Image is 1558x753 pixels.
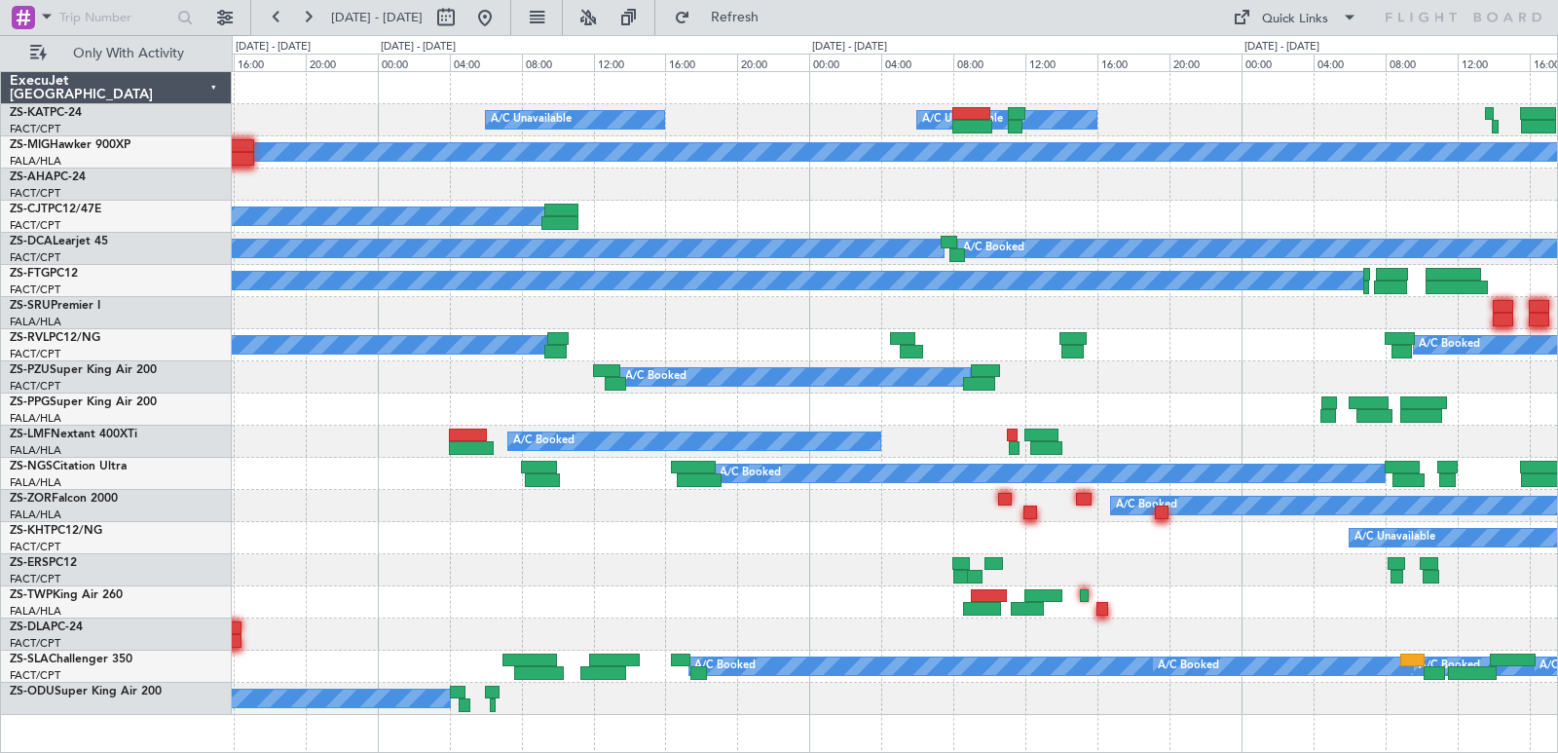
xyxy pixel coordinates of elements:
div: A/C Booked [1116,491,1177,520]
a: FALA/HLA [10,604,61,619]
div: 04:00 [881,54,953,71]
a: ZS-DCALearjet 45 [10,236,108,247]
a: ZS-AHAPC-24 [10,171,86,183]
span: ZS-MIG [10,139,50,151]
span: ZS-DCA [10,236,53,247]
div: 08:00 [953,54,1025,71]
a: FALA/HLA [10,443,61,458]
a: ZS-PZUSuper King Air 200 [10,364,157,376]
a: FACT/CPT [10,347,60,361]
a: FACT/CPT [10,250,60,265]
div: A/C Booked [1419,330,1480,359]
a: FACT/CPT [10,218,60,233]
span: ZS-ODU [10,686,55,697]
a: FACT/CPT [10,572,60,586]
div: 16:00 [665,54,737,71]
a: FALA/HLA [10,154,61,169]
div: 20:00 [737,54,809,71]
button: Only With Activity [21,38,211,69]
div: 12:00 [1458,54,1530,71]
span: [DATE] - [DATE] [331,9,423,26]
span: ZS-ZOR [10,493,52,505]
div: [DATE] - [DATE] [381,39,456,56]
a: ZS-MIGHawker 900XP [10,139,130,151]
div: 12:00 [1025,54,1097,71]
div: [DATE] - [DATE] [812,39,887,56]
span: ZS-TWP [10,589,53,601]
span: ZS-SRU [10,300,51,312]
div: 20:00 [1169,54,1242,71]
a: FALA/HLA [10,475,61,490]
button: Refresh [665,2,782,33]
span: ZS-PZU [10,364,50,376]
a: FALA/HLA [10,315,61,329]
button: Quick Links [1223,2,1367,33]
div: A/C Booked [513,427,575,456]
span: ZS-LMF [10,429,51,440]
div: A/C Unavailable [1354,523,1435,552]
span: ZS-PPG [10,396,50,408]
a: ZS-TWPKing Air 260 [10,589,123,601]
span: ZS-KHT [10,525,51,537]
div: A/C Booked [625,362,686,392]
div: 16:00 [234,54,306,71]
a: ZS-SLAChallenger 350 [10,654,132,665]
div: A/C Unavailable [922,105,1003,134]
div: A/C Booked [1419,652,1480,681]
div: 04:00 [450,54,522,71]
div: [DATE] - [DATE] [236,39,311,56]
div: Quick Links [1262,10,1328,29]
a: ZS-DLAPC-24 [10,621,83,633]
a: FALA/HLA [10,508,61,522]
a: FACT/CPT [10,540,60,554]
a: FACT/CPT [10,636,60,651]
a: ZS-LMFNextant 400XTi [10,429,137,440]
a: ZS-ZORFalcon 2000 [10,493,118,505]
a: FACT/CPT [10,122,60,136]
a: ZS-SRUPremier I [10,300,100,312]
span: ZS-ERS [10,557,49,569]
a: FACT/CPT [10,186,60,201]
a: FALA/HLA [10,411,61,426]
div: 00:00 [378,54,450,71]
a: ZS-ERSPC12 [10,557,77,569]
input: Trip Number [59,3,171,32]
div: A/C Booked [1158,652,1219,681]
span: ZS-AHA [10,171,54,183]
span: ZS-CJT [10,204,48,215]
span: Only With Activity [51,47,205,60]
div: 20:00 [306,54,378,71]
a: ZS-RVLPC12/NG [10,332,100,344]
div: 00:00 [1242,54,1314,71]
span: ZS-NGS [10,461,53,472]
div: A/C Booked [694,652,756,681]
a: ZS-FTGPC12 [10,268,78,280]
div: A/C Booked [963,234,1024,263]
div: 08:00 [1386,54,1458,71]
div: 16:00 [1097,54,1169,71]
div: 12:00 [594,54,666,71]
a: ZS-CJTPC12/47E [10,204,101,215]
div: A/C Unavailable [491,105,572,134]
span: ZS-RVL [10,332,49,344]
a: FACT/CPT [10,282,60,297]
a: ZS-ODUSuper King Air 200 [10,686,162,697]
a: FACT/CPT [10,668,60,683]
span: ZS-SLA [10,654,49,665]
a: ZS-NGSCitation Ultra [10,461,127,472]
div: 00:00 [809,54,881,71]
span: ZS-DLA [10,621,51,633]
a: FACT/CPT [10,379,60,394]
div: 08:00 [522,54,594,71]
span: ZS-FTG [10,268,50,280]
div: [DATE] - [DATE] [1244,39,1319,56]
div: 04:00 [1314,54,1386,71]
a: ZS-KHTPC12/NG [10,525,102,537]
a: ZS-KATPC-24 [10,107,82,119]
span: Refresh [694,11,776,24]
div: A/C Booked [720,459,781,488]
a: ZS-PPGSuper King Air 200 [10,396,157,408]
span: ZS-KAT [10,107,50,119]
